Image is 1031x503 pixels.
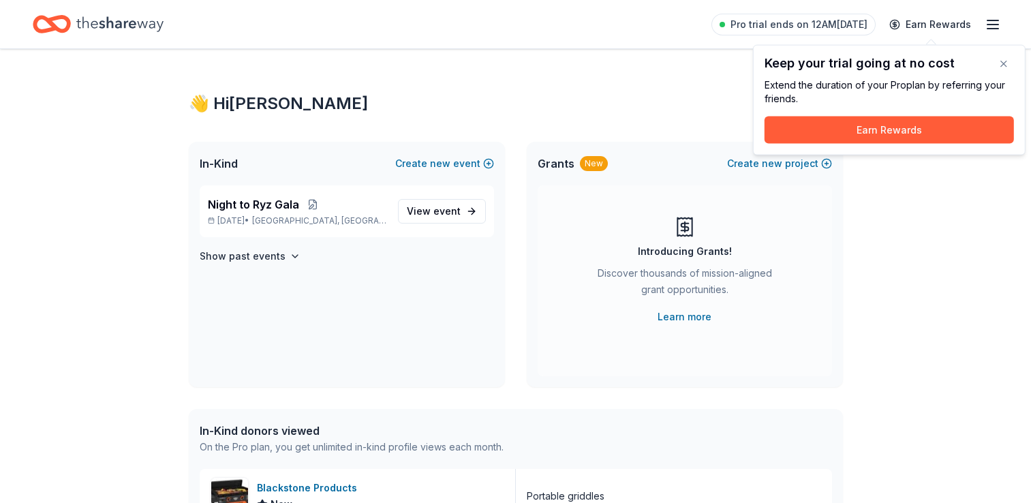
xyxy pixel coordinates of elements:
span: new [430,155,450,172]
button: Earn Rewards [765,117,1014,144]
span: In-Kind [200,155,238,172]
div: Extend the duration of your Pro plan by referring your friends. [765,78,1014,106]
span: Grants [538,155,574,172]
button: Show past events [200,248,301,264]
span: View [407,203,461,219]
div: Discover thousands of mission-aligned grant opportunities. [592,265,778,303]
div: Blackstone Products [257,480,363,496]
span: new [762,155,782,172]
a: Learn more [658,309,711,325]
span: Night to Ryz Gala [208,196,299,213]
div: Keep your trial going at no cost [765,57,1014,70]
button: Createnewproject [727,155,832,172]
a: Home [33,8,164,40]
span: [GEOGRAPHIC_DATA], [GEOGRAPHIC_DATA] [252,215,386,226]
a: Earn Rewards [881,12,979,37]
div: In-Kind donors viewed [200,423,504,439]
button: Createnewevent [395,155,494,172]
div: On the Pro plan, you get unlimited in-kind profile views each month. [200,439,504,455]
span: event [433,205,461,217]
a: View event [398,199,486,224]
h4: Show past events [200,248,286,264]
a: Pro trial ends on 12AM[DATE] [711,14,876,35]
div: New [580,156,608,171]
span: Pro trial ends on 12AM[DATE] [730,16,867,33]
div: Introducing Grants! [638,243,732,260]
p: [DATE] • [208,215,387,226]
div: 👋 Hi [PERSON_NAME] [189,93,843,115]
